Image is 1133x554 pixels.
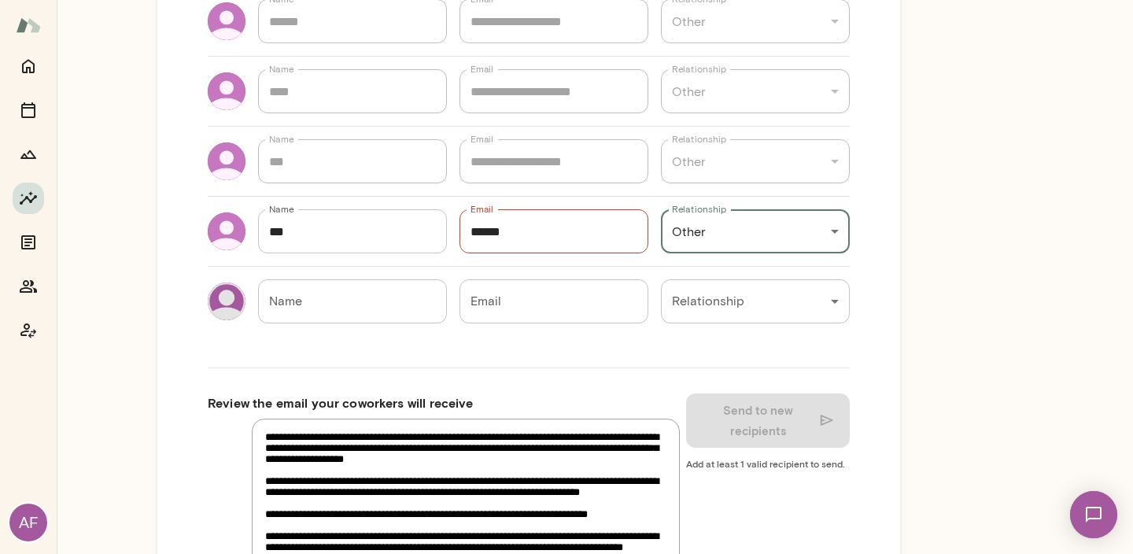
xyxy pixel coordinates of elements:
label: Name [269,202,294,216]
button: Sessions [13,94,44,126]
label: Email [471,62,493,76]
button: Insights [13,183,44,214]
label: Name [269,132,294,146]
button: Members [13,271,44,302]
div: AF [9,504,47,541]
button: Documents [13,227,44,258]
label: Name [269,62,294,76]
label: Email [471,202,493,216]
h6: Review the email your coworkers will receive [208,393,680,412]
button: Coach app [13,315,44,346]
label: Relationship [672,202,726,216]
img: Mento [16,10,41,40]
button: Growth Plan [13,138,44,170]
label: Email [471,132,493,146]
span: Add at least 1 valid recipient to send. [686,457,850,470]
div: Other [661,139,850,183]
button: Home [13,50,44,82]
label: Relationship [672,132,726,146]
div: Other [661,209,850,253]
div: Other [661,69,850,113]
label: Relationship [672,62,726,76]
